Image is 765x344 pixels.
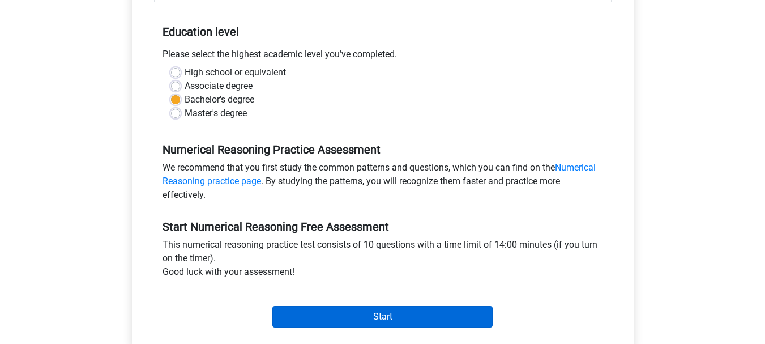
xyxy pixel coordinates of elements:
label: Bachelor's degree [185,93,254,107]
label: High school or equivalent [185,66,286,79]
div: Please select the highest academic level you’ve completed. [154,48,612,66]
input: Start [272,306,493,328]
div: This numerical reasoning practice test consists of 10 questions with a time limit of 14:00 minute... [154,238,612,283]
h5: Numerical Reasoning Practice Assessment [163,143,603,156]
h5: Start Numerical Reasoning Free Assessment [163,220,603,233]
label: Associate degree [185,79,253,93]
h5: Education level [163,20,603,43]
label: Master's degree [185,107,247,120]
div: We recommend that you first study the common patterns and questions, which you can find on the . ... [154,161,612,206]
